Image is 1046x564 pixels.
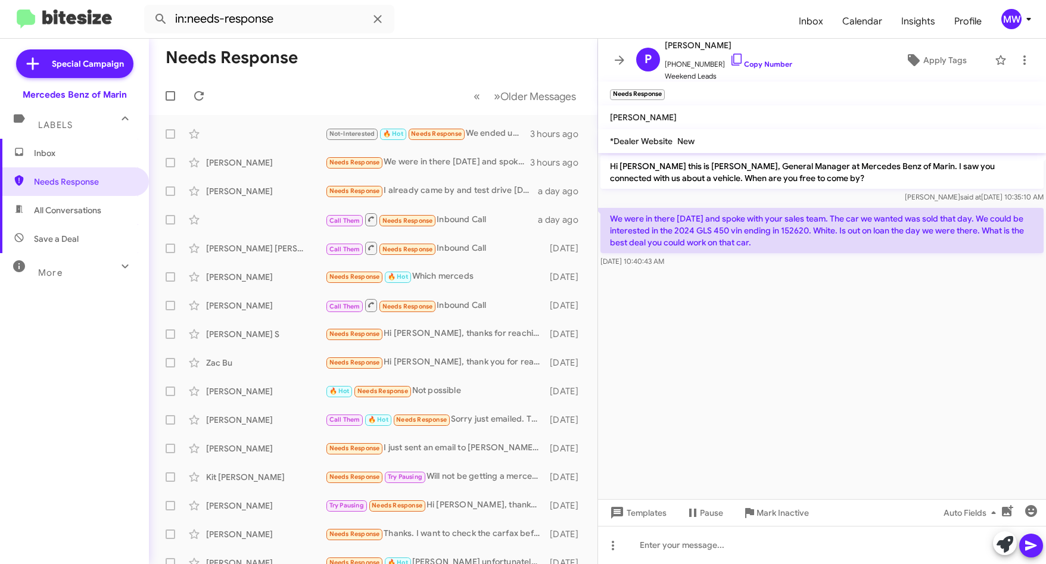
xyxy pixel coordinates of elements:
a: Profile [945,4,991,39]
div: Inbound Call [325,241,547,255]
nav: Page navigation example [467,84,583,108]
span: Needs Response [329,444,380,452]
a: Calendar [833,4,892,39]
span: More [38,267,63,278]
span: Mark Inactive [757,502,809,524]
div: [DATE] [547,271,588,283]
div: 3 hours ago [530,157,588,169]
span: Call Them [329,217,360,225]
span: Not-Interested [329,130,375,138]
div: a day ago [538,214,588,226]
span: Needs Response [396,416,447,423]
button: Templates [598,502,676,524]
div: [PERSON_NAME] [206,271,325,283]
span: Needs Response [372,501,422,509]
span: « [474,89,480,104]
span: Save a Deal [34,233,79,245]
a: Copy Number [730,60,792,68]
span: Needs Response [382,303,433,310]
div: Hi [PERSON_NAME], thanks for reaching out. Let me coordinate with my wife on when I can come out ... [325,498,547,512]
div: [DATE] [547,357,588,369]
div: Not possible [325,384,547,398]
span: Needs Response [329,330,380,338]
div: I just sent an email to [PERSON_NAME] about some searches I've run on the MB USA website re inven... [325,441,547,455]
a: Special Campaign [16,49,133,78]
div: I already came by and test drive [DATE] [325,184,538,198]
span: *Dealer Website [610,136,673,147]
span: Try Pausing [388,473,422,481]
a: Insights [892,4,945,39]
span: Pause [700,502,723,524]
h1: Needs Response [166,48,298,67]
p: Hi [PERSON_NAME] this is [PERSON_NAME], General Manager at Mercedes Benz of Marin. I saw you conn... [600,155,1044,189]
span: Needs Response [329,530,380,538]
span: [PHONE_NUMBER] [665,52,792,70]
span: Needs Response [382,245,433,253]
div: Hi [PERSON_NAME], thank you for reaching out. I have decided to wait the year end to buy the car. [325,356,547,369]
button: Next [487,84,583,108]
span: 🔥 Hot [368,416,388,423]
div: [DATE] [547,471,588,483]
span: New [677,136,695,147]
div: 3 hours ago [530,128,588,140]
div: Hi [PERSON_NAME], thanks for reaching back to me. I heard the white C300 coupe was sold. [325,327,547,341]
div: [PERSON_NAME] [206,185,325,197]
span: Labels [38,120,73,130]
span: [PERSON_NAME] [DATE] 10:35:10 AM [905,192,1044,201]
span: [PERSON_NAME] [610,112,677,123]
div: [DATE] [547,500,588,512]
span: Auto Fields [944,502,1001,524]
button: Pause [676,502,733,524]
span: Needs Response [329,187,380,195]
div: [DATE] [547,528,588,540]
div: [PERSON_NAME] S [206,328,325,340]
div: We were in there [DATE] and spoke with your sales team. The car we wanted was sold that day. We c... [325,155,530,169]
span: said at [960,192,981,201]
span: Call Them [329,416,360,423]
span: Needs Response [357,387,408,395]
span: Special Campaign [52,58,124,70]
div: [PERSON_NAME] [206,528,325,540]
div: [DATE] [547,328,588,340]
button: Previous [466,84,487,108]
button: Mark Inactive [733,502,818,524]
button: MW [991,9,1033,29]
span: Needs Response [329,158,380,166]
div: Sorry just emailed. Thought text was sufficient [325,413,547,426]
div: [DATE] [547,300,588,311]
input: Search [144,5,394,33]
span: Inbox [34,147,135,159]
span: Needs Response [382,217,433,225]
span: Needs Response [329,273,380,281]
span: Needs Response [34,176,135,188]
div: Will not be getting a mercedes. Thanks [325,470,547,484]
p: We were in there [DATE] and spoke with your sales team. The car we wanted was sold that day. We c... [600,208,1044,253]
div: [PERSON_NAME] [206,443,325,454]
span: Apply Tags [923,49,967,71]
span: [DATE] 10:40:43 AM [600,257,664,266]
span: Needs Response [411,130,462,138]
div: Kit [PERSON_NAME] [206,471,325,483]
button: Auto Fields [934,502,1010,524]
div: [PERSON_NAME] [206,414,325,426]
div: Mercedes Benz of Marin [23,89,127,101]
a: Inbox [789,4,833,39]
span: 🔥 Hot [383,130,403,138]
span: All Conversations [34,204,101,216]
div: Which merceds [325,270,547,283]
span: Weekend Leads [665,70,792,82]
div: [PERSON_NAME] [206,385,325,397]
div: [DATE] [547,414,588,426]
div: [PERSON_NAME] [206,500,325,512]
button: Apply Tags [882,49,989,71]
span: 🔥 Hot [388,273,408,281]
div: [PERSON_NAME] [PERSON_NAME] [206,242,325,254]
div: [PERSON_NAME] [206,157,325,169]
div: MW [1001,9,1022,29]
span: » [494,89,500,104]
span: [PERSON_NAME] [665,38,792,52]
small: Needs Response [610,89,665,100]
